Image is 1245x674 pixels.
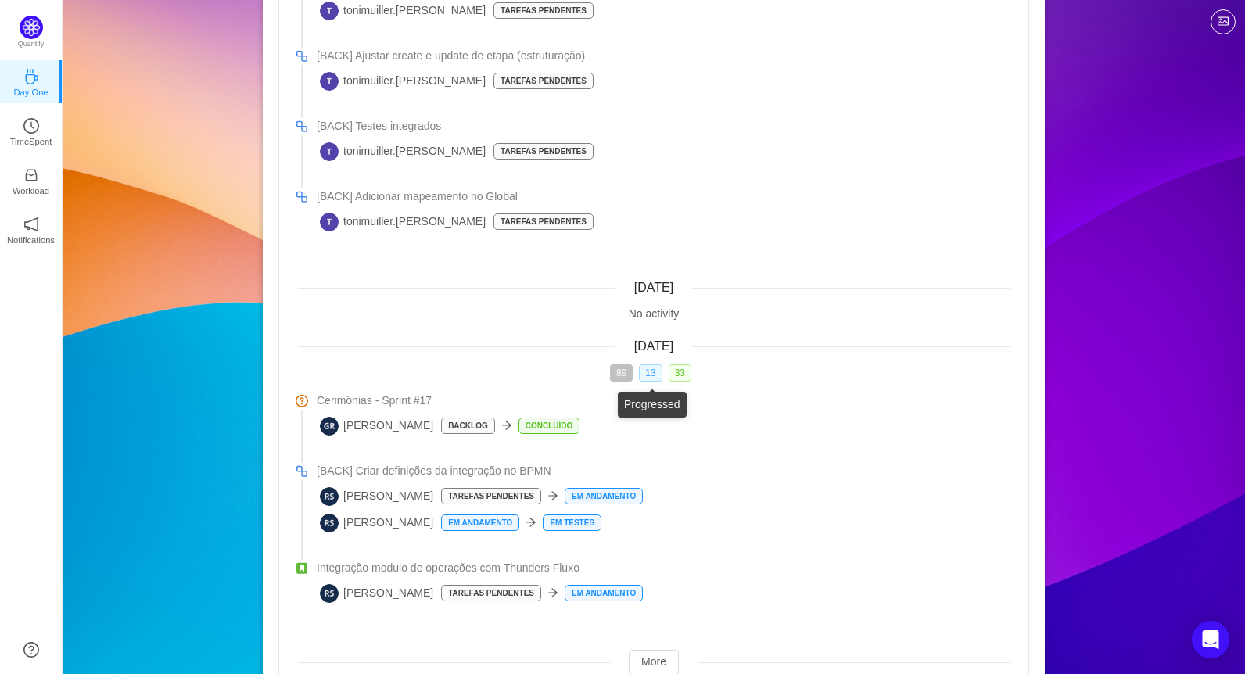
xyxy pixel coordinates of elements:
[23,73,39,89] a: icon: coffeeDay One
[23,221,39,237] a: icon: notificationNotifications
[565,586,642,601] p: Em Andamento
[317,393,1010,409] a: Cerimônias - Sprint #17
[320,487,339,506] img: RS
[23,217,39,232] i: icon: notification
[320,213,339,231] img: T
[317,118,1010,134] a: [BACK] Testes integrados
[544,515,601,530] p: Em Testes
[547,490,558,501] i: icon: arrow-right
[317,118,441,134] span: [BACK] Testes integrados
[23,172,39,188] a: icon: inboxWorkload
[1192,621,1229,658] div: Open Intercom Messenger
[320,584,339,603] img: RS
[317,560,579,576] span: Integração modulo de operações com Thunders Fluxo
[320,417,433,436] span: [PERSON_NAME]
[320,2,339,20] img: T
[442,515,518,530] p: Em Andamento
[23,167,39,183] i: icon: inbox
[317,188,518,205] span: [BACK] Adicionar mapeamento no Global
[494,73,593,88] p: Tarefas Pendentes
[317,463,551,479] span: [BACK] Criar definições da integração no BPMN
[320,213,486,231] span: tonimuiller.[PERSON_NAME]
[320,514,433,532] span: [PERSON_NAME]
[23,69,39,84] i: icon: coffee
[317,48,1010,64] a: [BACK] Ajustar create e update de etapa (estruturação)
[18,39,45,50] p: Quantify
[618,392,687,418] div: Progressed
[320,2,486,20] span: tonimuiller.[PERSON_NAME]
[317,560,1010,576] a: Integração modulo de operações com Thunders Fluxo
[547,587,558,598] i: icon: arrow-right
[10,134,52,149] p: TimeSpent
[23,118,39,134] i: icon: clock-circle
[494,214,593,229] p: Tarefas Pendentes
[320,72,339,91] img: T
[442,489,540,504] p: Tarefas Pendentes
[320,417,339,436] img: GR
[494,3,593,18] p: Tarefas Pendentes
[501,420,512,431] i: icon: arrow-right
[317,48,585,64] span: [BACK] Ajustar create e update de etapa (estruturação)
[13,184,49,198] p: Workload
[298,306,1010,322] div: No activity
[526,517,536,528] i: icon: arrow-right
[320,584,433,603] span: [PERSON_NAME]
[317,393,432,409] span: Cerimônias - Sprint #17
[7,233,55,247] p: Notifications
[23,642,39,658] a: icon: question-circle
[639,364,662,382] span: 13
[23,123,39,138] a: icon: clock-circleTimeSpent
[320,142,339,161] img: T
[610,364,633,382] span: 89
[320,514,339,532] img: RS
[519,418,579,433] p: Concluído
[669,364,691,382] span: 33
[442,586,540,601] p: Tarefas Pendentes
[442,418,494,433] p: Backlog
[320,142,486,161] span: tonimuiller.[PERSON_NAME]
[320,72,486,91] span: tonimuiller.[PERSON_NAME]
[317,188,1010,205] a: [BACK] Adicionar mapeamento no Global
[634,339,673,353] span: [DATE]
[1211,9,1236,34] button: icon: picture
[20,16,43,39] img: Quantify
[320,487,433,506] span: [PERSON_NAME]
[494,144,593,159] p: Tarefas Pendentes
[565,489,642,504] p: Em Andamento
[13,85,48,99] p: Day One
[317,463,1010,479] a: [BACK] Criar definições da integração no BPMN
[634,281,673,294] span: [DATE]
